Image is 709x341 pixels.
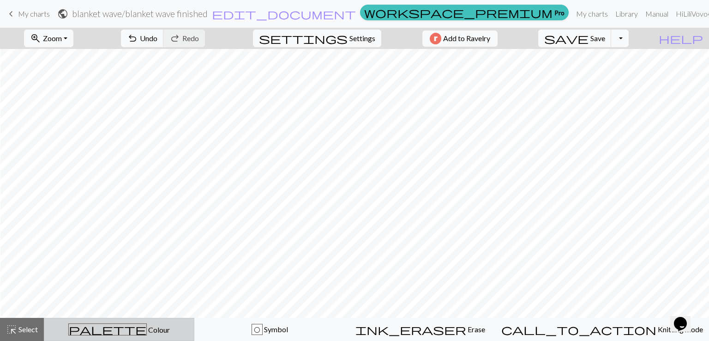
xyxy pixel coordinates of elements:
span: Colour [147,325,170,334]
a: My charts [6,6,50,22]
button: Knitting mode [495,318,709,341]
button: O Symbol [194,318,345,341]
span: Undo [140,34,157,43]
button: Colour [44,318,194,341]
div: O [252,324,262,335]
button: Undo [121,30,164,47]
span: zoom_in [30,32,41,45]
button: Add to Ravelry [422,30,498,47]
button: SettingsSettings [253,30,381,47]
span: My charts [18,9,50,18]
a: Library [612,5,642,23]
span: Add to Ravelry [443,33,490,44]
img: Ravelry [430,33,441,44]
span: highlight_alt [6,323,17,336]
span: workspace_premium [364,6,553,19]
iframe: chat widget [670,304,700,332]
a: Manual [642,5,672,23]
span: edit_document [212,7,356,20]
span: keyboard_arrow_left [6,7,17,20]
span: call_to_action [501,323,656,336]
span: Zoom [43,34,62,43]
i: Settings [259,33,348,44]
a: Pro [360,5,569,20]
span: Symbol [263,325,288,334]
span: ink_eraser [355,323,466,336]
span: save [544,32,589,45]
span: Knitting mode [656,325,703,334]
span: palette [69,323,146,336]
span: public [57,7,68,20]
span: undo [127,32,138,45]
span: Settings [349,33,375,44]
span: Erase [466,325,485,334]
span: Save [590,34,605,43]
span: Select [17,325,38,334]
h2: blanket wave / blanket wave finished [72,8,208,19]
button: Erase [345,318,495,341]
span: help [659,32,703,45]
a: My charts [572,5,612,23]
button: Zoom [24,30,73,47]
button: Save [538,30,612,47]
span: settings [259,32,348,45]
